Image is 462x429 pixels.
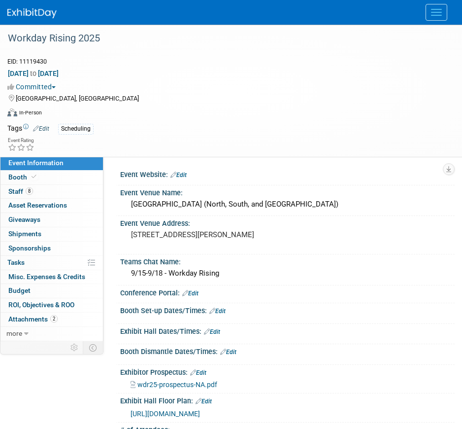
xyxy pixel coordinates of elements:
a: Booth [0,171,103,184]
div: Exhibitor Prospectus: [120,365,455,378]
span: [DATE] [DATE] [7,69,59,78]
td: Toggle Event Tabs [83,341,103,354]
button: Menu [426,4,447,21]
td: Tags [7,123,49,135]
span: ROI, Objectives & ROO [8,301,74,309]
div: Event Venue Name: [120,185,455,198]
a: [URL][DOMAIN_NAME] [131,410,200,418]
a: Attachments2 [0,313,103,326]
span: Shipments [8,230,41,238]
span: Event ID: 11119430 [7,58,47,65]
span: Staff [8,187,33,195]
a: Edit [190,369,206,376]
span: wdr25-prospectus-NA.pdf [137,381,217,389]
a: Shipments [0,227,103,241]
a: Tasks [0,256,103,270]
button: Committed [7,82,60,92]
a: Misc. Expenses & Credits [0,270,103,284]
div: Event Website: [120,167,455,180]
span: more [6,329,22,337]
span: Budget [8,286,31,294]
span: Booth [8,173,38,181]
div: [GEOGRAPHIC_DATA] (North, South, and [GEOGRAPHIC_DATA]) [128,197,447,212]
span: Sponsorships [8,244,51,252]
div: Event Venue Address: [120,216,455,228]
a: Edit [196,398,212,405]
td: Personalize Event Tab Strip [66,341,83,354]
div: Event Format [7,107,450,122]
a: Edit [204,328,220,335]
div: Event Rating [8,138,34,143]
a: ROI, Objectives & ROO [0,298,103,312]
a: Edit [182,290,198,297]
div: Workday Rising 2025 [4,30,442,47]
i: Booth reservation complete [32,174,36,179]
a: Giveaways [0,213,103,227]
span: Attachments [8,315,58,323]
div: Exhibit Hall Floor Plan: [120,393,455,406]
a: Staff8 [0,185,103,199]
span: Asset Reservations [8,201,67,209]
span: 8 [26,187,33,195]
span: [GEOGRAPHIC_DATA], [GEOGRAPHIC_DATA] [16,95,139,102]
a: Sponsorships [0,242,103,255]
a: Edit [209,308,226,315]
span: Misc. Expenses & Credits [8,273,85,281]
span: Giveaways [8,215,40,223]
a: Edit [33,125,49,132]
span: Tasks [7,258,25,266]
div: Booth Dismantle Dates/Times: [120,344,455,357]
a: more [0,327,103,341]
div: Booth Set-up Dates/Times: [120,303,455,316]
div: Conference Portal: [120,286,455,298]
div: In-Person [19,109,42,116]
div: 9/15-9/18 - Workday Rising [128,266,447,281]
div: Teams Chat Name: [120,254,455,267]
div: Scheduling [58,124,94,134]
a: Budget [0,284,103,298]
a: Event Information [0,156,103,170]
pre: [STREET_ADDRESS][PERSON_NAME] [131,230,444,239]
a: wdr25-prospectus-NA.pdf [131,381,217,389]
span: to [29,70,38,77]
img: Format-Inperson.png [7,108,17,116]
a: Edit [170,172,187,179]
span: Event Information [8,159,64,167]
img: ExhibitDay [7,8,57,18]
a: Asset Reservations [0,199,103,213]
span: 2 [50,315,58,322]
div: Exhibit Hall Dates/Times: [120,324,455,337]
a: Edit [220,349,236,356]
